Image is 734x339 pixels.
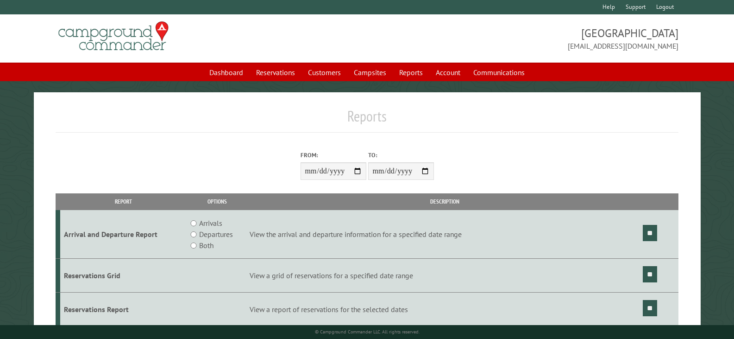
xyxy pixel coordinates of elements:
th: Description [248,193,641,210]
small: © Campground Commander LLC. All rights reserved. [315,329,420,335]
label: Both [199,240,213,251]
label: From: [301,151,366,160]
a: Campsites [348,64,392,81]
td: View the arrival and departure information for a specified date range [248,210,641,259]
label: Departures [199,229,233,240]
a: Customers [302,64,346,81]
th: Report [60,193,187,210]
td: View a grid of reservations for a specified date range [248,259,641,293]
a: Reservations [251,64,301,81]
label: Arrivals [199,217,222,229]
a: Reports [394,64,428,81]
td: View a report of reservations for the selected dates [248,292,641,326]
th: Options [187,193,248,210]
h1: Reports [56,107,678,133]
img: Campground Commander [56,18,171,54]
label: To: [368,151,434,160]
span: [GEOGRAPHIC_DATA] [EMAIL_ADDRESS][DOMAIN_NAME] [367,26,678,51]
a: Communications [468,64,530,81]
td: Reservations Grid [60,259,187,293]
a: Dashboard [204,64,249,81]
td: Arrival and Departure Report [60,210,187,259]
a: Account [430,64,466,81]
td: Reservations Report [60,292,187,326]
